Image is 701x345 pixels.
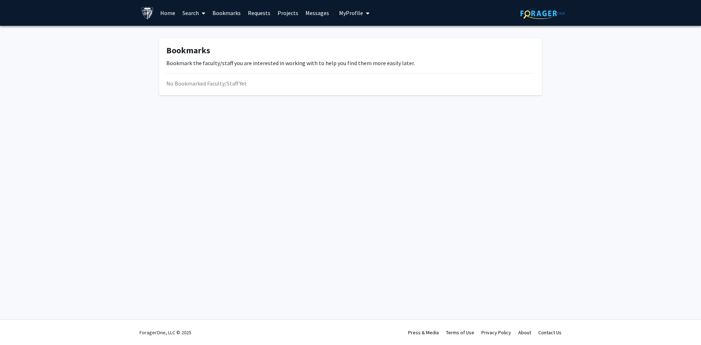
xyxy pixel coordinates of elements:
a: Press & Media [408,329,439,336]
a: Requests [244,0,274,25]
iframe: Chat [5,313,30,340]
p: Bookmark the faculty/staff you are interested in working with to help you find them more easily l... [166,59,535,67]
a: Home [157,0,179,25]
a: Projects [274,0,302,25]
img: ForagerOne Logo [520,8,565,19]
a: Search [179,0,209,25]
a: Privacy Policy [481,329,511,336]
div: ForagerOne, LLC © 2025 [139,320,191,345]
div: No Bookmarked Faculty/Staff Yet [166,79,535,88]
img: Johns Hopkins University Logo [141,7,154,19]
a: Terms of Use [446,329,474,336]
a: Bookmarks [209,0,244,25]
span: My Profile [339,9,363,16]
a: About [518,329,531,336]
a: Contact Us [538,329,562,336]
h1: Bookmarks [166,45,535,56]
a: Messages [302,0,333,25]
